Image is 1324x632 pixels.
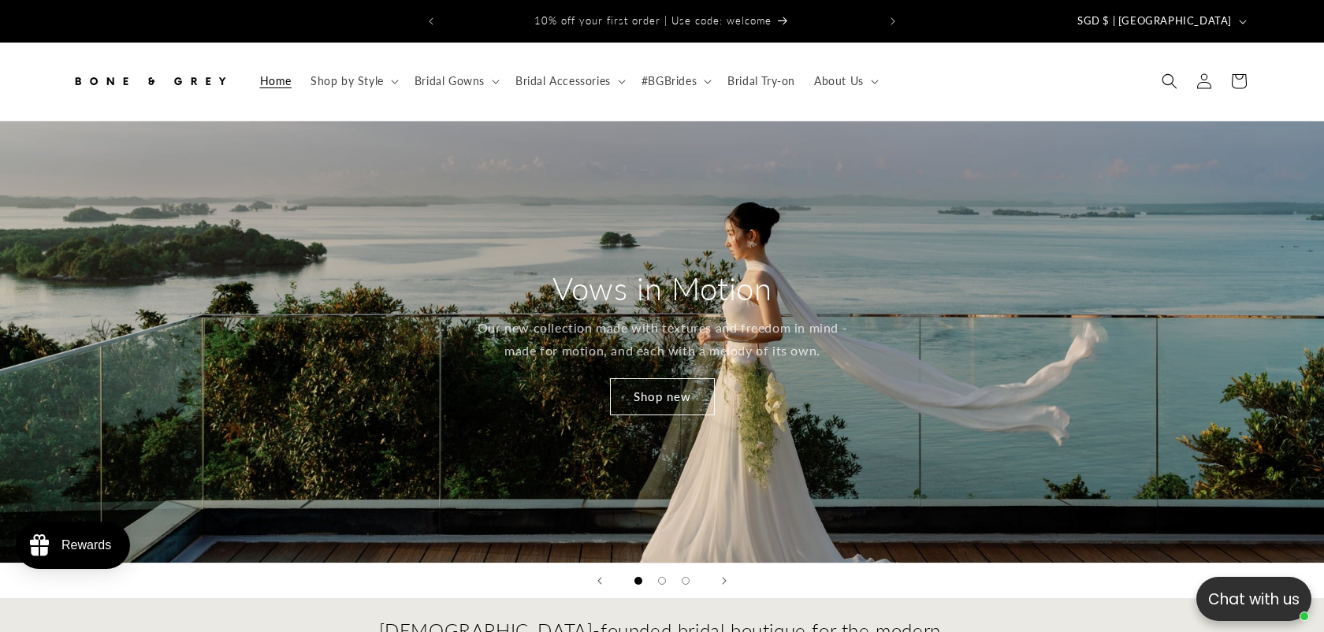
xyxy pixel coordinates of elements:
[642,74,697,88] span: #BGBrides
[1152,64,1187,99] summary: Search
[814,74,864,88] span: About Us
[805,65,885,98] summary: About Us
[71,64,229,99] img: Bone and Grey Bridal
[1068,6,1253,36] button: SGD $ | [GEOGRAPHIC_DATA]
[1077,13,1232,29] span: SGD $ | [GEOGRAPHIC_DATA]
[311,74,384,88] span: Shop by Style
[632,65,718,98] summary: #BGBrides
[610,378,715,415] a: Shop new
[1196,577,1311,621] button: Open chatbox
[727,74,795,88] span: Bridal Try-on
[506,65,632,98] summary: Bridal Accessories
[301,65,405,98] summary: Shop by Style
[876,6,910,36] button: Next announcement
[650,569,674,593] button: Load slide 2 of 3
[707,563,742,598] button: Next slide
[552,268,772,309] h2: Vows in Motion
[414,6,448,36] button: Previous announcement
[260,74,292,88] span: Home
[475,317,850,362] p: Our new collection made with textures and freedom in mind - made for motion, and each with a melo...
[65,58,235,105] a: Bone and Grey Bridal
[415,74,485,88] span: Bridal Gowns
[515,74,611,88] span: Bridal Accessories
[1196,588,1311,611] p: Chat with us
[534,14,772,27] span: 10% off your first order | Use code: welcome
[627,569,650,593] button: Load slide 1 of 3
[405,65,506,98] summary: Bridal Gowns
[251,65,301,98] a: Home
[674,569,697,593] button: Load slide 3 of 3
[61,538,111,552] div: Rewards
[718,65,805,98] a: Bridal Try-on
[582,563,617,598] button: Previous slide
